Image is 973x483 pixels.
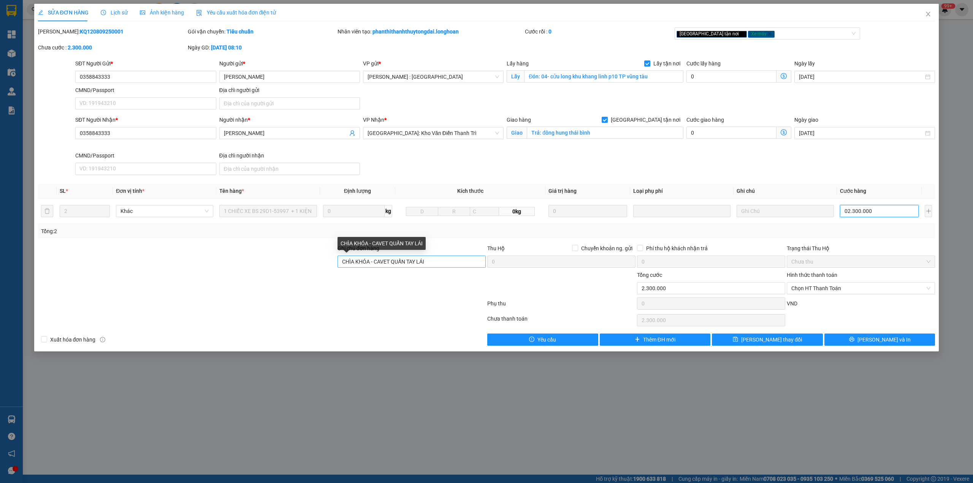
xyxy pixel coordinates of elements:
[219,163,360,175] input: Địa chỉ của người nhận
[486,315,636,328] div: Chưa thanh toán
[600,334,711,346] button: plusThêm ĐH mới
[537,335,556,344] span: Yêu cầu
[791,283,930,294] span: Chọn HT Thanh Toán
[529,337,534,343] span: exclamation-circle
[140,10,145,15] span: picture
[41,205,53,217] button: delete
[140,10,184,16] span: Ảnh kiện hàng
[548,188,577,194] span: Giá trị hàng
[338,27,523,36] div: Nhân viên tạo:
[925,205,932,217] button: plus
[787,244,935,253] div: Trạng thái Thu Hộ
[787,300,797,307] span: VND
[120,205,209,217] span: Khác
[712,334,823,346] button: save[PERSON_NAME] thay đổi
[38,27,186,36] div: [PERSON_NAME]:
[75,151,216,160] div: CMND/Passport
[75,86,216,94] div: CMND/Passport
[219,86,360,94] div: Địa chỉ người gửi
[799,129,924,137] input: Ngày giao
[219,151,360,160] div: Địa chỉ người nhận
[781,73,787,79] span: dollar-circle
[748,31,775,38] span: Xe máy
[686,117,724,123] label: Cước giao hàng
[643,244,711,253] span: Phí thu hộ khách nhận trả
[368,127,499,139] span: Hà Nội: Kho Văn Điển Thanh Trì
[499,207,535,216] span: 0kg
[196,10,202,16] img: icon
[219,59,360,68] div: Người gửi
[686,70,776,83] input: Cước lấy hàng
[188,27,336,36] div: Gói vận chuyển:
[101,10,106,15] span: clock-circle
[824,334,935,346] button: printer[PERSON_NAME] và In
[438,207,470,216] input: R
[487,334,598,346] button: exclamation-circleYêu cầu
[486,299,636,313] div: Phụ thu
[188,43,336,52] div: Ngày GD:
[794,117,818,123] label: Ngày giao
[80,29,124,35] b: KQ120809250001
[608,116,683,124] span: [GEOGRAPHIC_DATA] tận nơi
[349,130,355,136] span: user-add
[925,11,931,17] span: close
[548,205,627,217] input: 0
[368,71,499,83] span: Hồ Chí Minh : Kho Quận 12
[734,184,837,199] th: Ghi chú
[100,337,105,342] span: info-circle
[857,335,911,344] span: [PERSON_NAME] và In
[643,335,675,344] span: Thêm ĐH mới
[75,59,216,68] div: SĐT Người Gửi
[507,60,529,67] span: Lấy hàng
[524,70,683,83] input: Lấy tận nơi
[525,27,673,36] div: Cước rồi :
[363,59,504,68] div: VP gửi
[794,60,815,67] label: Ngày lấy
[849,337,854,343] span: printer
[47,335,99,344] span: Xuất hóa đơn hàng
[68,44,92,51] b: 2.300.000
[101,10,128,16] span: Lịch sử
[578,244,635,253] span: Chuyển khoản ng. gửi
[385,205,392,217] span: kg
[507,117,531,123] span: Giao hàng
[733,337,738,343] span: save
[487,245,505,251] span: Thu Hộ
[211,44,242,51] b: [DATE] 08:10
[470,207,499,216] input: C
[527,127,683,139] input: Giao tận nơi
[219,116,360,124] div: Người nhận
[741,335,802,344] span: [PERSON_NAME] thay đổi
[363,117,384,123] span: VP Nhận
[196,10,276,16] span: Yêu cầu xuất hóa đơn điện tử
[635,337,640,343] span: plus
[677,31,747,38] span: [GEOGRAPHIC_DATA] tận nơi
[38,10,89,16] span: SỬA ĐƠN HÀNG
[219,188,244,194] span: Tên hàng
[75,116,216,124] div: SĐT Người Nhận
[791,256,930,267] span: Chưa thu
[406,207,438,216] input: D
[60,188,66,194] span: SL
[338,237,426,250] div: CHÌA KHÓA - CAVET QUẤN TAY LÁI
[637,272,662,278] span: Tổng cước
[219,97,360,110] input: Địa chỉ của người gửi
[338,256,486,268] input: Ghi chú đơn hàng
[507,127,527,139] span: Giao
[548,29,551,35] b: 0
[227,29,254,35] b: Tiêu chuẩn
[686,127,776,139] input: Cước giao hàng
[768,32,772,36] span: close
[38,43,186,52] div: Chưa cước :
[41,227,375,235] div: Tổng: 2
[787,272,837,278] label: Hình thức thanh toán
[686,60,721,67] label: Cước lấy hàng
[630,184,734,199] th: Loại phụ phí
[840,188,866,194] span: Cước hàng
[507,70,524,83] span: Lấy
[737,205,834,217] input: Ghi Chú
[918,4,939,25] button: Close
[650,59,683,68] span: Lấy tận nơi
[38,10,43,15] span: edit
[457,188,483,194] span: Kích thước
